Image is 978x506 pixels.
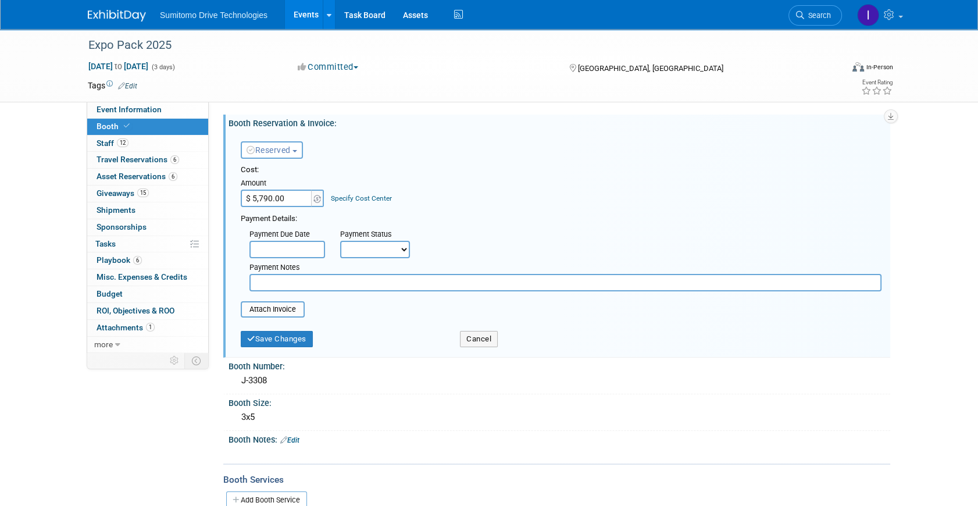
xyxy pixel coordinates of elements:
button: Reserved [241,141,303,159]
span: 6 [169,172,177,181]
span: 6 [170,155,179,164]
a: Misc. Expenses & Credits [87,269,208,286]
div: Booth Notes: [229,431,890,446]
td: Toggle Event Tabs [185,353,209,368]
span: Playbook [97,255,142,265]
div: Expo Pack 2025 [84,35,824,56]
span: ROI, Objectives & ROO [97,306,174,315]
a: Giveaways15 [87,186,208,202]
a: Specify Cost Center [331,194,392,202]
span: Budget [97,289,123,298]
a: more [87,337,208,353]
div: Booth Number: [229,358,890,372]
div: Cost: [241,165,881,176]
span: Asset Reservations [97,172,177,181]
div: Payment Due Date [249,229,323,241]
a: Search [788,5,842,26]
span: Giveaways [97,188,149,198]
td: Tags [88,80,137,91]
a: Staff12 [87,136,208,152]
span: Search [804,11,831,20]
a: Shipments [87,202,208,219]
div: Payment Notes [249,262,881,274]
span: Staff [97,138,129,148]
span: Attachments [97,323,155,332]
div: Event Format [773,60,893,78]
a: Edit [118,82,137,90]
span: [DATE] [DATE] [88,61,149,72]
span: Sumitomo Drive Technologies [160,10,267,20]
span: more [94,340,113,349]
img: Format-Inperson.png [852,62,864,72]
div: Payment Details: [241,211,881,225]
div: In-Person [866,63,893,72]
img: Iram Rincón [857,4,879,26]
span: Travel Reservations [97,155,179,164]
span: Sponsorships [97,222,147,231]
a: Attachments1 [87,320,208,336]
div: 3x5 [237,408,881,426]
span: to [113,62,124,71]
a: Playbook6 [87,252,208,269]
div: Event Rating [861,80,893,85]
i: Booth reservation complete [124,123,130,129]
div: J-3308 [237,372,881,390]
span: Reserved [247,145,291,155]
span: Event Information [97,105,162,114]
span: 12 [117,138,129,147]
a: Budget [87,286,208,302]
span: Booth [97,122,132,131]
td: Personalize Event Tab Strip [165,353,185,368]
span: (3 days) [151,63,175,71]
div: Amount [241,178,325,190]
a: Asset Reservations6 [87,169,208,185]
a: Booth [87,119,208,135]
span: 1 [146,323,155,332]
span: 6 [133,256,142,265]
div: Booth Reservation & Invoice: [229,115,890,129]
button: Save Changes [241,331,313,347]
div: Payment Status [340,229,418,241]
span: 15 [137,188,149,197]
div: Booth Size: [229,394,890,409]
button: Cancel [460,331,498,347]
span: Shipments [97,205,135,215]
a: Sponsorships [87,219,208,236]
span: [GEOGRAPHIC_DATA], [GEOGRAPHIC_DATA] [577,64,723,73]
span: Tasks [95,239,116,248]
span: Misc. Expenses & Credits [97,272,187,281]
div: Booth Services [223,473,890,486]
a: Edit [280,436,299,444]
a: Travel Reservations6 [87,152,208,168]
a: Event Information [87,102,208,118]
button: Committed [294,61,363,73]
img: ExhibitDay [88,10,146,22]
a: ROI, Objectives & ROO [87,303,208,319]
a: Tasks [87,236,208,252]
